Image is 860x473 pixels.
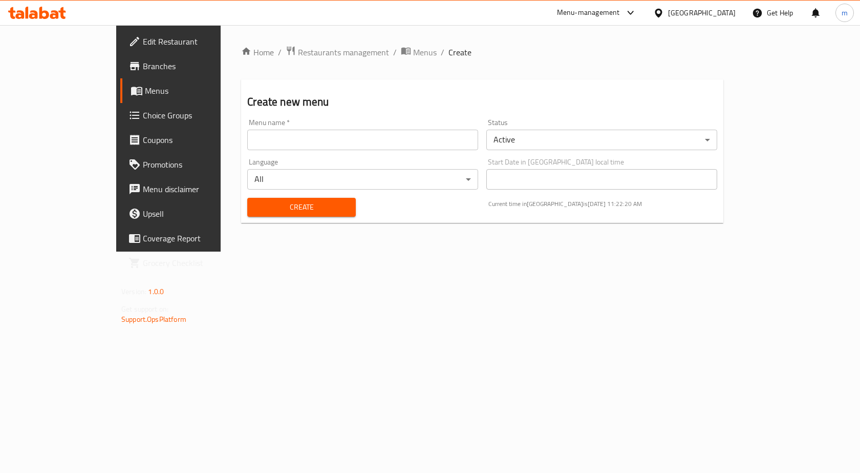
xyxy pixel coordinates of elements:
h2: Create new menu [247,94,717,110]
a: Support.OpsPlatform [121,313,186,326]
span: Promotions [143,158,252,171]
span: Choice Groups [143,109,252,121]
a: Coverage Report [120,226,260,251]
a: Menu disclaimer [120,177,260,201]
span: m [842,7,848,18]
span: Edit Restaurant [143,35,252,48]
a: Menus [120,78,260,103]
a: Grocery Checklist [120,251,260,275]
li: / [441,46,444,58]
a: Promotions [120,152,260,177]
a: Menus [401,46,437,59]
li: / [393,46,397,58]
span: Menu disclaimer [143,183,252,195]
div: [GEOGRAPHIC_DATA] [668,7,736,18]
span: Menus [145,85,252,97]
span: Upsell [143,208,252,220]
span: Create [255,201,347,214]
a: Edit Restaurant [120,29,260,54]
span: Coupons [143,134,252,146]
span: Coverage Report [143,232,252,244]
a: Choice Groups [120,103,260,128]
span: Grocery Checklist [143,257,252,269]
span: Restaurants management [298,46,389,58]
a: Restaurants management [286,46,389,59]
span: Get support on: [121,302,168,316]
nav: breadcrumb [241,46,723,59]
a: Branches [120,54,260,78]
span: Create [448,46,471,58]
a: Upsell [120,201,260,226]
a: Coupons [120,128,260,152]
span: Version: [121,285,146,298]
span: 1.0.0 [148,285,164,298]
span: Menus [413,46,437,58]
p: Current time in [GEOGRAPHIC_DATA] is [DATE] 11:22:20 AM [488,199,717,209]
li: / [278,46,282,58]
input: Please enter Menu name [247,130,478,150]
div: Active [486,130,717,150]
div: Menu-management [557,7,620,19]
div: All [247,169,478,190]
span: Branches [143,60,252,72]
button: Create [247,198,355,217]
